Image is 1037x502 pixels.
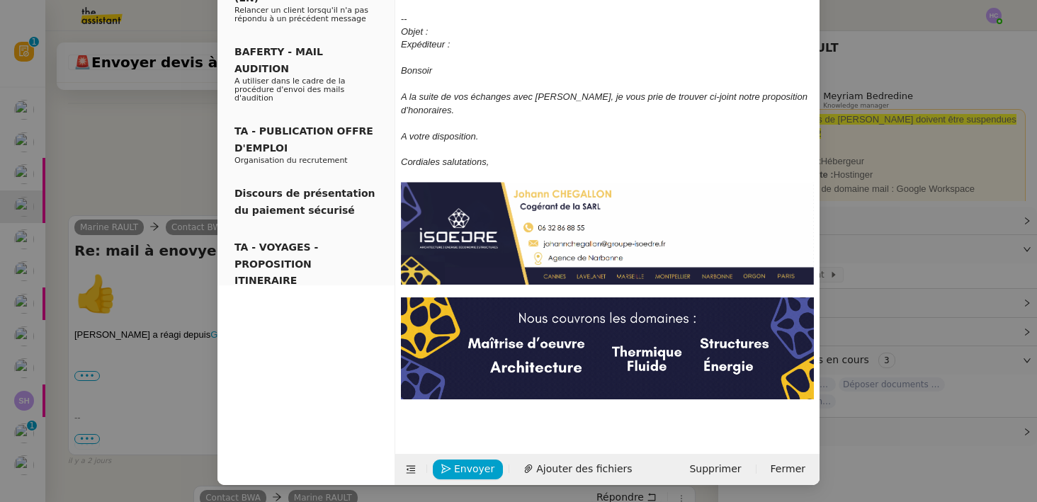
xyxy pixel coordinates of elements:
span: Fermer [771,461,805,477]
em: A votre disposition. [401,131,478,142]
span: A utiliser dans le cadre de la procédure d'envoi des mails d'audition [234,76,346,103]
span: Envoyer [454,461,494,477]
em: A la suite de vos échanges avec [PERSON_NAME], je vous prie de trouver ci-joint notre proposition... [401,91,810,115]
button: Ajouter des fichiers [515,460,640,479]
span: TA - PUBLICATION OFFRE D'EMPLOI [234,125,373,153]
span: BAFERTY - MAIL AUDITION [234,46,323,74]
img: image002.png [401,182,814,285]
span: TA - VOYAGES - PROPOSITION ITINERAIRE [234,241,318,286]
img: image003.gif [401,297,814,399]
span: Ajouter des fichiers [536,461,632,477]
em: Cordiales salutations, [401,156,489,167]
span: Supprimer [689,461,741,477]
span: Discours de présentation du paiement sécurisé [234,188,375,215]
em: Expéditeur : [401,39,450,50]
button: Fermer [762,460,814,479]
span: Organisation du recrutement [234,156,348,165]
em: Objet : [401,26,428,37]
button: Envoyer [433,460,503,479]
span: Relancer un client lorsqu'il n'a pas répondu à un précédent message [234,6,368,23]
button: Supprimer [681,460,749,479]
div: -- [401,13,814,25]
em: Bonsoir [401,65,432,76]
